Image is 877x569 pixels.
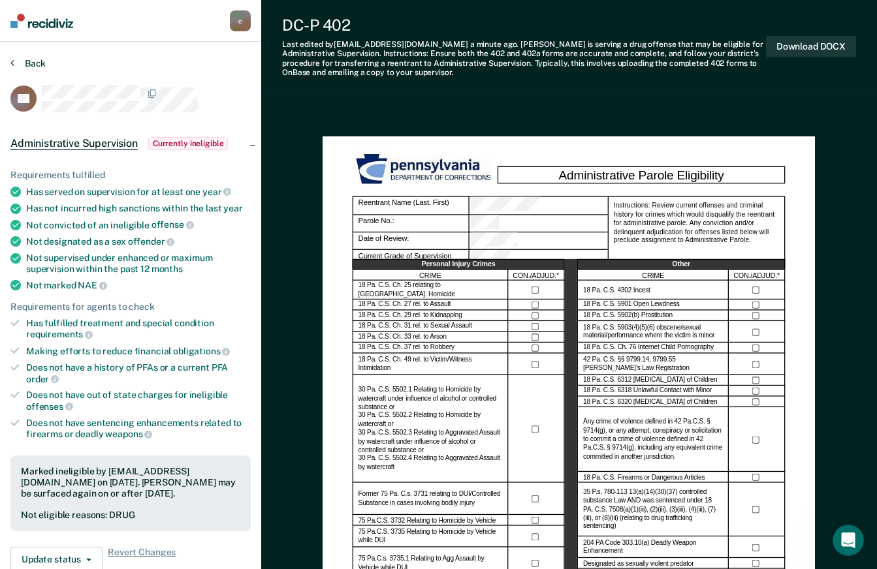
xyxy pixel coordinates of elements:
div: Does not have a history of PFAs or a current PFA order [26,362,251,384]
div: CRIME [353,270,509,281]
label: 18 Pa. C.S. Ch. 33 rel. to Arson [359,333,447,342]
div: Current Grade of Supervision [353,251,470,268]
div: DC-P 402 [282,16,766,35]
div: Parole No.: [470,215,608,233]
span: offender [128,236,175,247]
label: 75 Pa.C.S. 3732 Relating to Homicide by Vehicle [359,516,496,525]
label: 18 Pa. C.S. Ch. 27 rel. to Assault [359,301,451,309]
div: Not designated as a sex [26,236,251,247]
div: Not marked [26,279,251,291]
div: Not supervised under enhanced or maximum supervision within the past 12 [26,253,251,275]
span: obligations [173,346,230,356]
div: Administrative Parole Eligibility [498,166,785,184]
label: 18 Pa. C.S. Ch. 29 rel. to Kidnapping [359,312,462,320]
div: CRIME [578,270,729,281]
label: 204 PA Code 303.10(a) Deadly Weapon Enhancement [583,539,723,556]
label: 18 Pa. C.S. 6312 [MEDICAL_DATA] of Children [583,377,717,385]
div: Not eligible reasons: DRUG [21,510,240,521]
span: a minute ago [470,40,517,49]
label: 18 Pa. C.S. 6320 [MEDICAL_DATA] of Children [583,398,717,407]
div: Requirements fulfilled [10,170,251,181]
label: 35 P.s. 780-113 13(a)(14)(30)(37) controlled substance Law AND was sentenced under 18 PA. C.S. 75... [583,489,723,532]
label: 42 Pa. C.S. §§ 9799.14, 9799.55 [PERSON_NAME]’s Law Registration [583,356,723,373]
div: Has fulfilled treatment and special condition [26,318,251,340]
label: Designated as sexually violent predator [583,559,694,568]
div: Personal Injury Crimes [353,260,565,271]
div: Parole No.: [353,215,470,233]
label: Any crime of violence defined in 42 Pa.C.S. § 9714(g), or any attempt, conspiracy or solicitation... [583,418,723,461]
span: weapons [105,429,152,439]
div: Has not incurred high sanctions within the last [26,203,251,214]
label: 18 Pa. C.S. 5903(4)(5)(6) obscene/sexual material/performance where the victim is minor [583,324,723,341]
div: Last edited by [EMAIL_ADDRESS][DOMAIN_NAME] . [PERSON_NAME] is serving a drug offense that may be... [282,40,766,78]
div: Not convicted of an ineligible [26,219,251,231]
span: Administrative Supervision [10,137,138,150]
div: Reentrant Name (Last, First) [353,196,470,215]
div: Other [578,260,786,271]
button: Back [10,57,46,69]
div: Requirements for agents to check [10,301,251,313]
label: 18 Pa. C.S. Ch. 25 relating to [GEOGRAPHIC_DATA]. Homicide [359,282,503,299]
div: Making efforts to reduce financial [26,345,251,357]
label: 18 Pa. C.S. 6318 Unlawful Contact with Minor [583,387,712,395]
iframe: Intercom live chat [833,525,864,556]
span: requirements [26,329,93,339]
img: PDOC Logo [353,151,498,188]
div: Does not have sentencing enhancements related to firearms or deadly [26,418,251,440]
span: year [202,187,231,197]
label: 18 Pa. C.S. Ch. 49 rel. to Victim/Witness Intimidation [359,356,503,373]
label: 18 Pa. C.S. Ch. 31 rel. to Sexual Assault [359,322,472,331]
span: offenses [26,401,73,412]
span: year [223,203,242,213]
div: Date of Review: [353,233,470,251]
div: Marked ineligible by [EMAIL_ADDRESS][DOMAIN_NAME] on [DATE]. [PERSON_NAME] may be surfaced again ... [21,466,240,499]
label: Former 75 Pa. C.s. 3731 relating to DUI/Controlled Substance in cases involving bodily injury [359,491,503,508]
label: 30 Pa. C.S. 5502.1 Relating to Homicide by watercraft under influence of alcohol or controlled su... [359,386,503,472]
span: NAE [78,280,106,290]
button: Download DOCX [766,36,856,57]
div: CON./ADJUD.* [729,270,785,281]
label: 75 Pa.C.S. 3735 Relating to Homicide by Vehicle while DUI [359,529,503,546]
div: CON./ADJUD.* [509,270,565,281]
span: offense [151,219,194,230]
div: Has served on supervision for at least one [26,186,251,198]
div: Instructions: Review current offenses and criminal history for crimes which would disqualify the ... [608,196,786,268]
label: 18 Pa. C.S. 4302 Incest [583,286,650,295]
div: Date of Review: [470,233,608,251]
span: Currently ineligible [148,137,229,150]
div: Does not have out of state charges for ineligible [26,390,251,412]
div: Reentrant Name (Last, First) [470,196,608,215]
div: Current Grade of Supervision [470,251,608,268]
label: 18 Pa. C.S. 5902(b) Prostitution [583,312,673,320]
button: c [230,10,251,31]
label: 18 Pa. C.S. Ch. 76 Internet Child Pornography [583,344,714,352]
span: months [151,264,183,274]
label: 18 Pa. C.S. Firearms or Dangerous Articles [583,473,705,482]
img: Recidiviz [10,14,73,28]
label: 18 Pa. C.S. Ch. 37 rel. to Robbery [359,344,454,352]
label: 18 Pa. C.S. 5901 Open Lewdness [583,301,679,309]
